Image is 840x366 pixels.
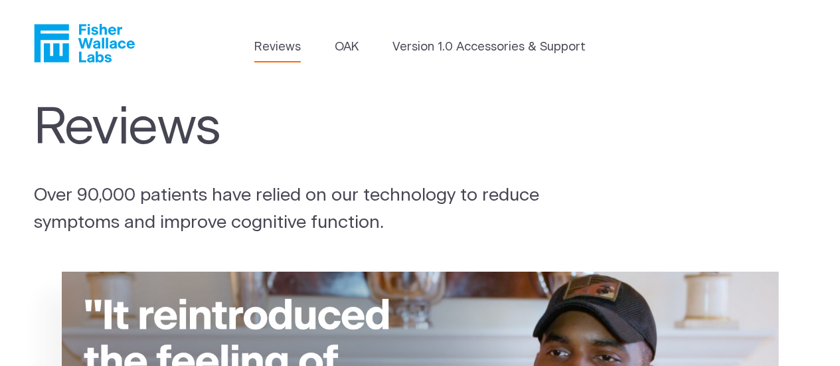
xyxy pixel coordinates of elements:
[34,182,553,236] p: Over 90,000 patients have relied on our technology to reduce symptoms and improve cognitive funct...
[34,98,565,157] h1: Reviews
[34,24,135,62] a: Fisher Wallace
[392,39,586,56] a: Version 1.0 Accessories & Support
[254,39,301,56] a: Reviews
[335,39,359,56] a: OAK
